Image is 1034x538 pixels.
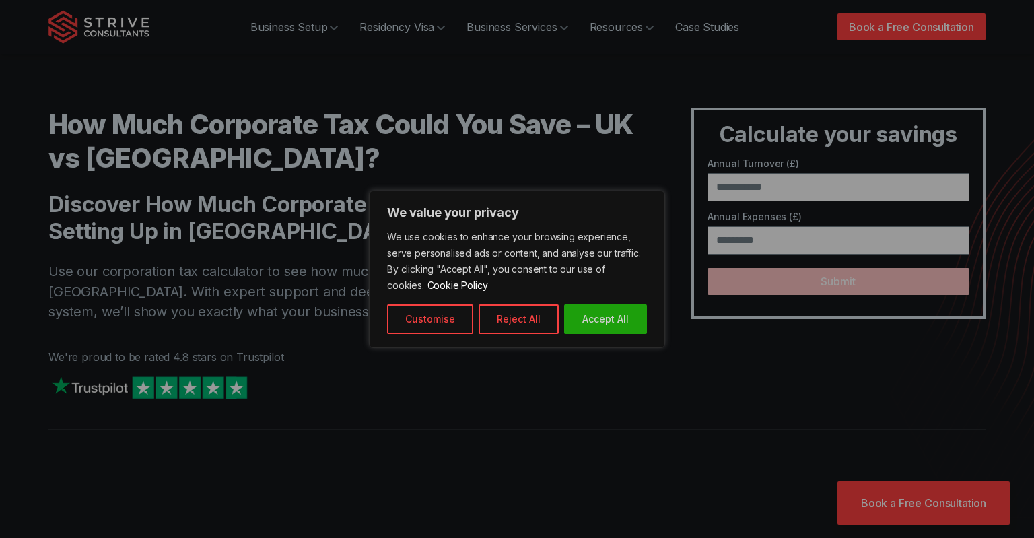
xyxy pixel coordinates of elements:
[387,304,473,334] button: Customise
[369,191,665,348] div: We value your privacy
[479,304,559,334] button: Reject All
[564,304,647,334] button: Accept All
[387,205,647,221] p: We value your privacy
[427,279,489,292] a: Cookie Policy
[387,229,647,294] p: We use cookies to enhance your browsing experience, serve personalised ads or content, and analys...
